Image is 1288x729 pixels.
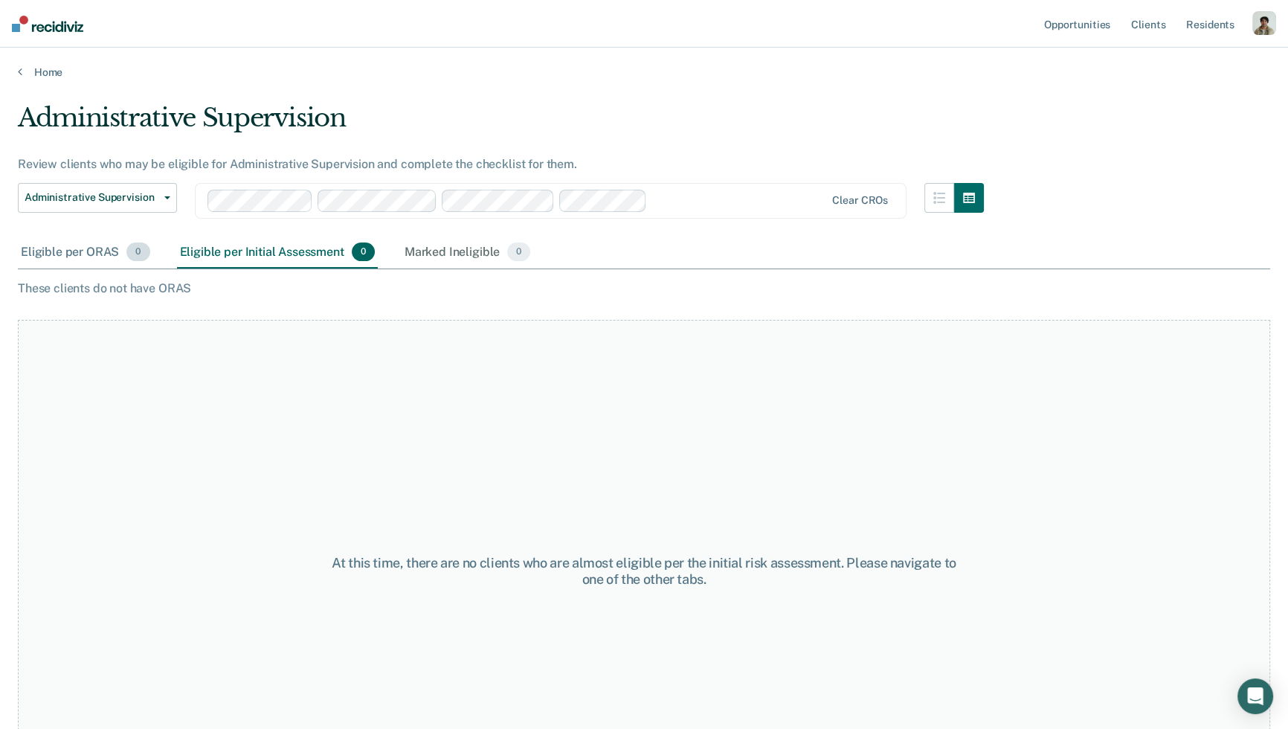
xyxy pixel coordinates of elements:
[18,281,1270,295] div: These clients do not have ORAS
[18,237,153,269] div: Eligible per ORAS0
[832,194,888,207] div: Clear CROs
[18,183,177,213] button: Administrative Supervision
[18,65,1270,79] a: Home
[507,243,530,262] span: 0
[177,237,378,269] div: Eligible per Initial Assessment0
[1237,678,1273,714] div: Open Intercom Messenger
[12,16,83,32] img: Recidiviz
[126,243,149,262] span: 0
[25,191,158,204] span: Administrative Supervision
[18,103,984,145] div: Administrative Supervision
[402,237,534,269] div: Marked Ineligible0
[18,157,984,171] div: Review clients who may be eligible for Administrative Supervision and complete the checklist for ...
[332,555,957,587] div: At this time, there are no clients who are almost eligible per the initial risk assessment. Pleas...
[352,243,375,262] span: 0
